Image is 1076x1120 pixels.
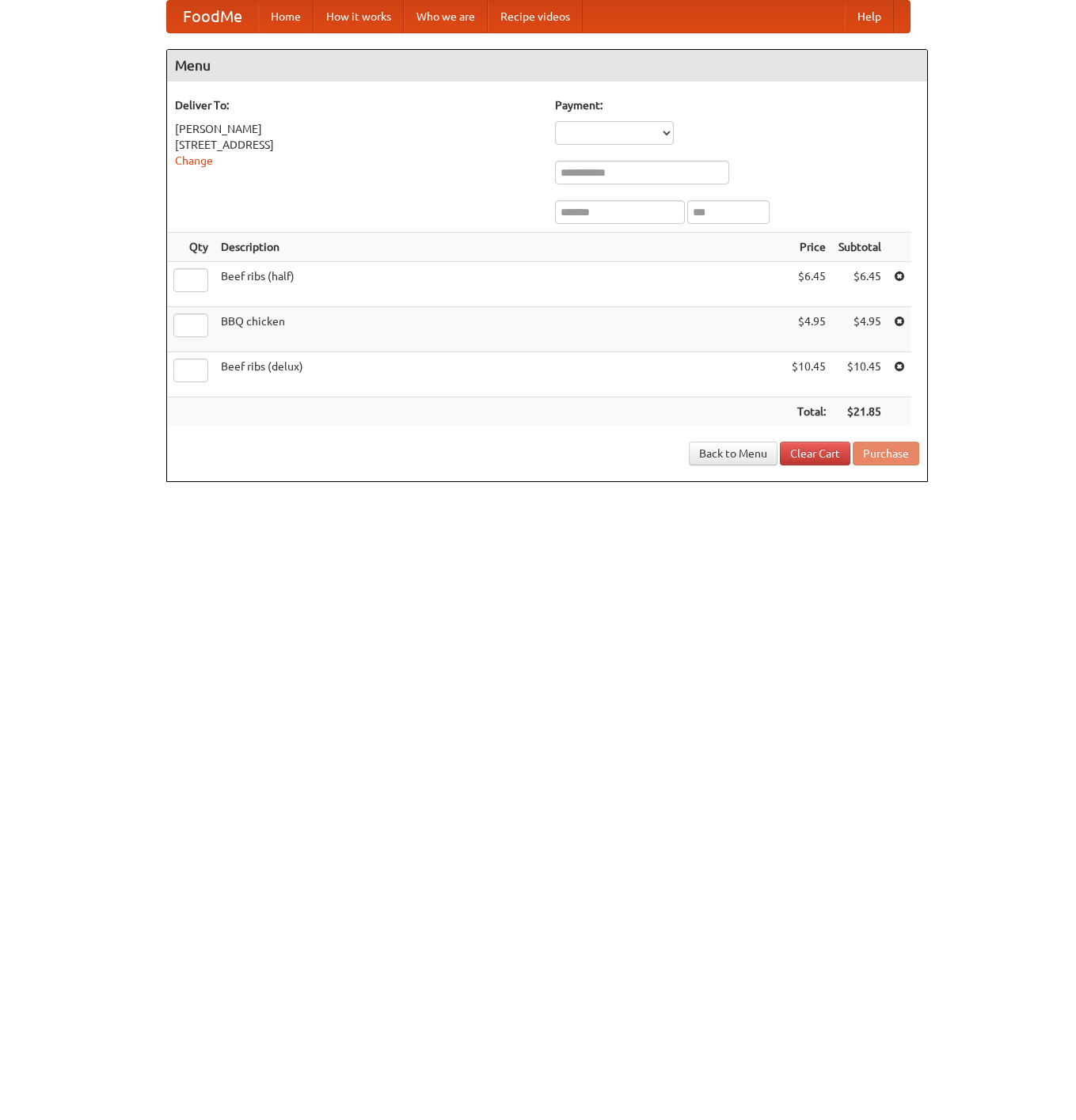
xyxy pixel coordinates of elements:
[785,352,832,397] td: $10.45
[832,397,888,427] th: $21.85
[215,262,785,307] td: Beef ribs (half)
[175,97,539,113] h5: Deliver To:
[215,352,785,397] td: Beef ribs (delux)
[785,397,832,427] th: Total:
[488,1,583,32] a: Recipe videos
[167,233,215,262] th: Qty
[832,307,888,352] td: $4.95
[832,262,888,307] td: $6.45
[404,1,488,32] a: Who we are
[167,1,258,32] a: FoodMe
[314,1,404,32] a: How it works
[175,154,213,167] a: Change
[832,352,888,397] td: $10.45
[215,307,785,352] td: BBQ chicken
[555,97,919,113] h5: Payment:
[845,1,894,32] a: Help
[689,442,778,465] a: Back to Menu
[832,233,888,262] th: Subtotal
[785,307,832,352] td: $4.95
[785,262,832,307] td: $6.45
[258,1,314,32] a: Home
[167,50,927,82] h4: Menu
[853,442,919,465] button: Purchase
[780,442,850,465] a: Clear Cart
[175,121,539,137] div: [PERSON_NAME]
[785,233,832,262] th: Price
[175,137,539,153] div: [STREET_ADDRESS]
[215,233,785,262] th: Description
